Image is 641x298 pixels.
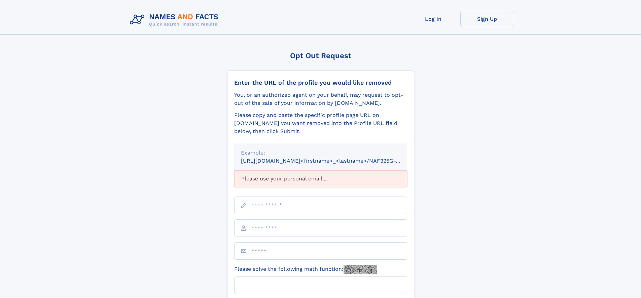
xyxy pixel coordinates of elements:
div: Enter the URL of the profile you would like removed [234,79,407,86]
a: Sign Up [460,11,514,27]
img: Logo Names and Facts [127,11,224,29]
div: You, or an authorized agent on your behalf, may request to opt-out of the sale of your informatio... [234,91,407,107]
label: Please solve the following math function: [234,265,377,274]
a: Log In [406,11,460,27]
div: Example: [241,149,400,157]
div: Please copy and paste the specific profile page URL on [DOMAIN_NAME] you want removed into the Pr... [234,111,407,135]
div: Please use your personal email ... [234,170,407,187]
div: Opt Out Request [227,51,414,60]
small: [URL][DOMAIN_NAME]<firstname>_<lastname>/NAF325G-xxxxxxxx [241,158,420,164]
